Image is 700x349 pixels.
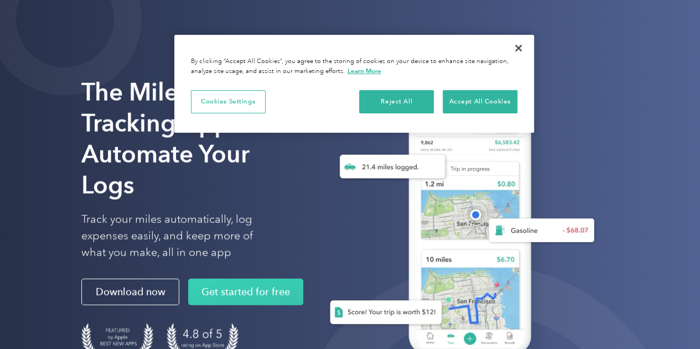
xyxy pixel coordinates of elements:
div: By clicking “Accept All Cookies”, you agree to the storing of cookies on your device to enhance s... [191,57,517,76]
a: More information about your privacy, opens in a new tab [348,67,381,75]
strong: The Mileage Tracking App to Automate Your Logs [81,77,259,200]
div: Cookie banner [174,35,534,133]
button: Cookies Settings [191,90,266,113]
div: Privacy [174,35,534,133]
a: Download now [81,279,179,305]
button: Accept All Cookies [443,90,517,113]
button: Close [506,36,531,60]
button: Reject All [359,90,434,113]
a: Get started for free [188,279,303,305]
p: Track your miles automatically, log expenses easily, and keep more of what you make, all in one app [81,211,279,261]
